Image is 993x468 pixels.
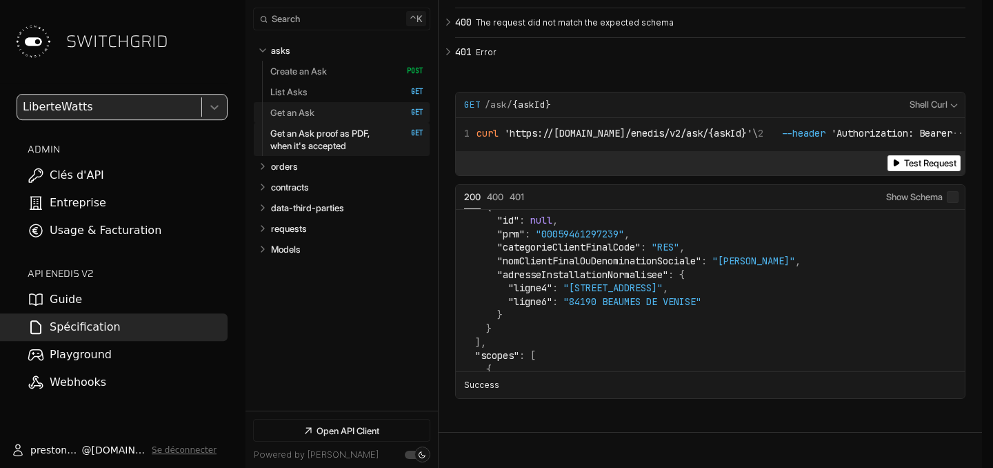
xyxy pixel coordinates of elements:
span: "RES" [652,241,679,253]
span: : [552,282,558,294]
span: @ [81,443,91,457]
p: Error [476,46,961,59]
p: List Asks [270,86,308,98]
span: 'Authorization: Bearer ' [831,127,985,139]
nav: Table of contents for Api [245,34,438,411]
p: requests [271,222,307,235]
span: "[PERSON_NAME]" [712,255,795,267]
p: orders [271,160,298,173]
div: Example Responses [455,184,965,399]
span: "categorieClientFinalCode" [497,241,641,253]
span: curl [477,127,499,139]
a: Create an Ask POST [270,61,423,81]
span: 401 [510,191,524,202]
kbd: k [406,11,426,26]
span: , [679,241,685,253]
a: Models [271,239,424,260]
span: GET [397,87,423,97]
span: : [525,228,530,240]
span: /ask/ [485,99,551,111]
span: GET [397,108,423,117]
span: 400 [487,191,503,202]
span: "ligne4" [508,282,552,294]
span: [ [530,349,536,362]
p: Create an Ask [270,65,327,77]
span: { [486,201,492,213]
span: , [663,282,668,294]
span: GET [464,99,481,111]
span: "id" [497,214,519,226]
h2: API ENEDIS v2 [28,266,228,280]
span: [DOMAIN_NAME] [91,443,146,457]
span: null [530,214,552,226]
p: Success [464,379,499,391]
button: 401 Error [455,38,965,67]
p: Get an Ask [270,106,314,119]
span: } [497,309,503,321]
p: Models [271,243,301,255]
span: --header [781,127,825,139]
span: , [481,336,486,349]
span: , [624,228,630,240]
span: : [519,349,525,362]
button: Se déconnecter [152,445,217,456]
a: Powered by [PERSON_NAME] [254,449,379,460]
a: contracts [271,177,424,197]
span: "ligne6" [508,295,552,308]
span: ⌃ [410,13,417,24]
span: "nomClientFinalOuDenominationSociale" [497,255,701,267]
span: 'https://[DOMAIN_NAME]/enedis/v2/ask/{askId}' [504,127,752,139]
span: 401 [455,46,472,57]
button: 400 The request did not match the expected schema [455,8,965,37]
a: data-third-parties [271,197,424,218]
span: "[STREET_ADDRESS]" [563,282,663,294]
span: : [552,295,558,308]
p: data-third-parties [271,202,344,214]
p: contracts [271,181,309,193]
span: "84190 BEAUMES DE VENISE" [563,295,701,308]
span: : [519,214,525,226]
a: requests [271,218,424,239]
span: { [679,269,685,281]
span: "prm" [497,228,525,240]
span: : [641,241,646,253]
span: : [701,255,707,267]
p: Get an Ask proof as PDF, when it's accepted [270,127,392,152]
span: "00059461297239" [536,228,624,240]
button: Test Request [887,155,961,171]
span: POST [397,66,423,76]
div: Set light mode [418,451,426,459]
span: SWITCHGRID [66,30,168,52]
span: { [486,363,492,376]
a: Open API Client [254,420,430,441]
span: 200 [464,191,481,202]
p: asks [271,44,290,57]
span: \ [464,127,758,139]
span: , [795,255,801,267]
span: } [486,322,492,335]
em: {askId} [512,99,551,110]
span: , [552,214,558,226]
h2: ADMIN [28,142,228,156]
p: The request did not match the expected schema [476,17,961,29]
span: Search [272,14,300,24]
span: ] [475,336,481,349]
img: Switchgrid Logo [11,19,55,64]
a: orders [271,156,424,177]
span: prestone.ngayo [30,443,81,457]
a: List Asks GET [270,81,423,102]
a: asks [271,40,424,61]
span: : [668,269,674,281]
span: "adresseInstallationNormalisee" [497,269,668,281]
span: Test Request [904,158,956,168]
label: Show Schema [886,185,959,210]
span: 400 [455,17,472,28]
span: "scopes" [475,349,519,362]
span: GET [397,128,423,138]
a: Get an Ask proof as PDF, when it's accepted GET [270,123,423,156]
a: Get an Ask GET [270,102,423,123]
